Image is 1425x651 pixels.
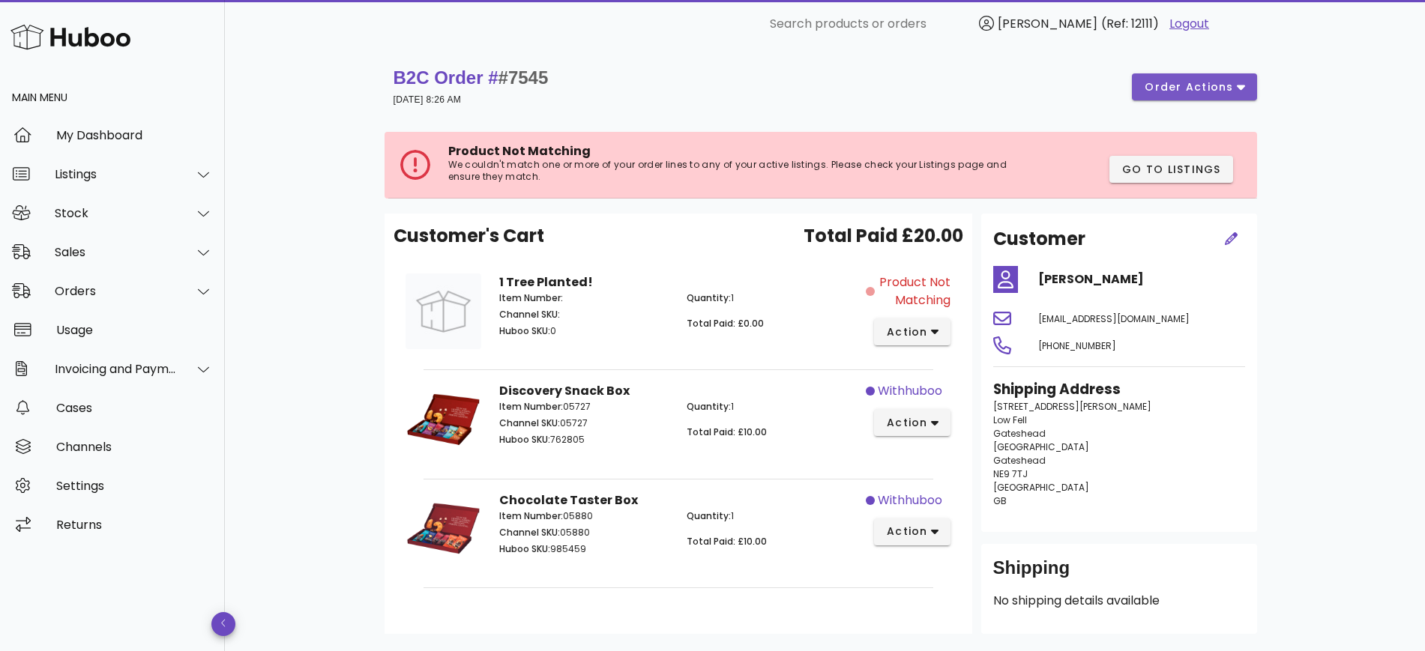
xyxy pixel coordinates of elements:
img: Product Image [406,491,481,567]
span: Item Number: [499,291,563,304]
p: No shipping details available [993,592,1245,610]
span: withhuboo [878,382,942,400]
img: Product Image [406,382,481,458]
div: Orders [55,284,177,298]
span: Total Paid: £10.00 [687,535,767,548]
span: Channel SKU: [499,308,560,321]
img: Huboo Logo [10,21,130,53]
p: We couldn't match one or more of your order lines to any of your active listings. Please check yo... [448,159,1036,183]
div: Listings [55,167,177,181]
span: (Ref: 12111) [1101,15,1159,32]
button: order actions [1132,73,1256,100]
p: 1 [687,400,857,414]
span: [GEOGRAPHIC_DATA] [993,481,1089,494]
span: Low Fell [993,414,1027,426]
span: [GEOGRAPHIC_DATA] [993,440,1089,453]
img: Product Image [406,273,481,349]
span: Huboo SKU: [499,324,550,337]
span: Item Number: [499,509,563,522]
span: Product Not Matching [448,142,591,160]
span: [STREET_ADDRESS][PERSON_NAME] [993,400,1151,413]
h3: Shipping Address [993,379,1245,400]
div: Usage [56,323,213,337]
span: action [886,524,928,539]
p: 05727 [499,400,669,414]
span: withhuboo [878,491,942,509]
span: Customer's Cart [394,222,544,249]
div: Stock [55,206,177,220]
p: 0 [499,324,669,338]
div: My Dashboard [56,128,213,142]
div: Sales [55,245,177,259]
span: Gateshead [993,454,1046,467]
span: Huboo SKU: [499,542,550,555]
span: Total Paid: £0.00 [687,317,764,330]
p: 762805 [499,433,669,446]
p: 1 [687,291,857,305]
p: 05880 [499,509,669,523]
span: [EMAIL_ADDRESS][DOMAIN_NAME] [1038,312,1190,325]
div: Returns [56,518,213,532]
span: Go to Listings [1121,162,1221,178]
span: Quantity: [687,400,731,413]
strong: 1 Tree Planted! [499,273,593,291]
span: Quantity: [687,291,731,304]
span: Total Paid: £10.00 [687,426,767,438]
div: Settings [56,479,213,493]
span: GB [993,494,1007,507]
strong: Chocolate Taster Box [499,491,638,509]
span: Channel SKU: [499,417,560,429]
p: 05880 [499,526,669,539]
button: action [874,409,951,436]
span: Quantity: [687,509,731,522]
span: Channel SKU: [499,526,560,539]
div: Cases [56,401,213,415]
h4: [PERSON_NAME] [1038,270,1245,288]
span: action [886,415,928,431]
span: order actions [1144,79,1234,95]
a: Logout [1169,15,1209,33]
span: #7545 [498,67,549,88]
span: Item Number: [499,400,563,413]
span: Total Paid £20.00 [804,222,963,249]
small: [DATE] 8:26 AM [394,94,462,105]
strong: Discovery Snack Box [499,382,630,399]
button: Go to Listings [1109,156,1233,183]
span: [PHONE_NUMBER] [1038,339,1116,352]
h2: Customer [993,225,1085,252]
span: [PERSON_NAME] [998,15,1097,32]
span: Gateshead [993,427,1046,440]
div: Channels [56,440,213,454]
p: 985459 [499,542,669,556]
div: Shipping [993,556,1245,592]
div: Invoicing and Payments [55,362,177,376]
span: action [886,324,928,340]
span: NE9 7TJ [993,467,1028,480]
span: Product Not Matching [878,273,950,309]
span: Huboo SKU: [499,433,550,446]
strong: B2C Order # [394,67,549,88]
p: 1 [687,509,857,523]
button: action [874,318,951,345]
button: action [874,518,951,545]
p: 05727 [499,417,669,430]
